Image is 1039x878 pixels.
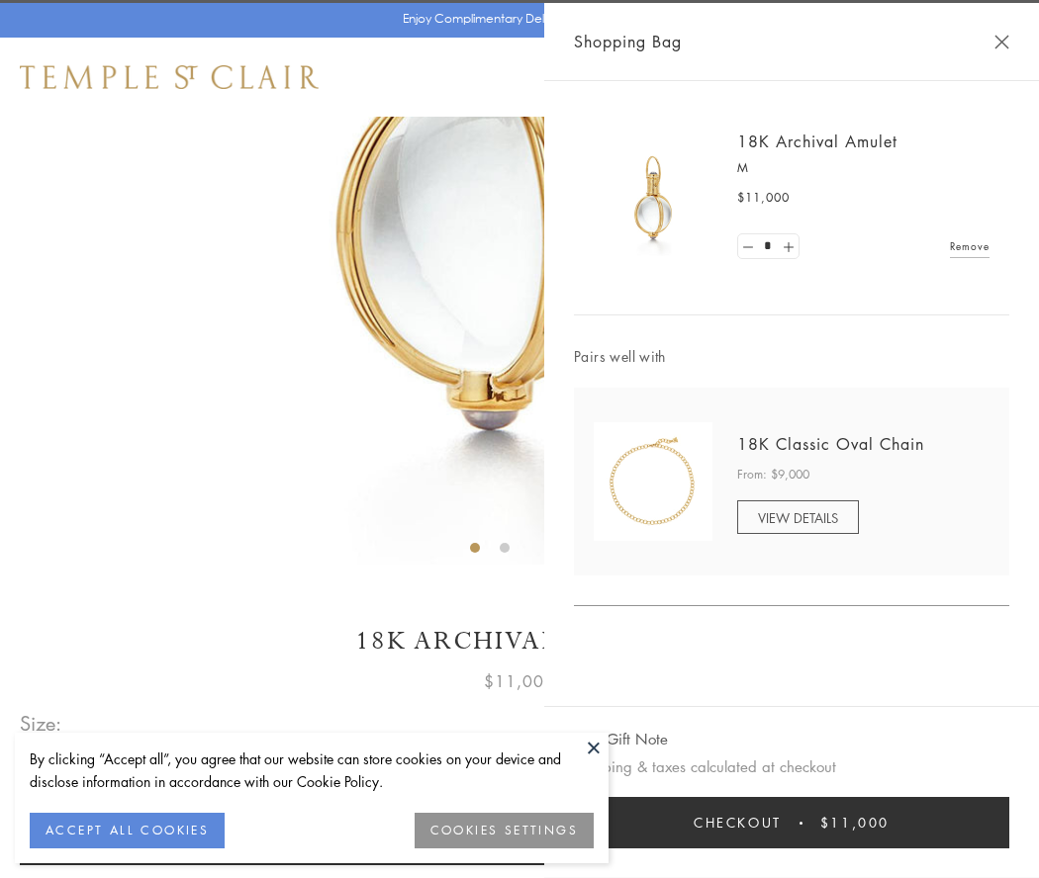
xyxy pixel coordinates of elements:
[820,812,890,834] span: $11,000
[737,500,859,534] a: VIEW DETAILS
[30,747,594,793] div: By clicking “Accept all”, you agree that our website can store cookies on your device and disclos...
[30,813,225,848] button: ACCEPT ALL COOKIES
[994,35,1009,49] button: Close Shopping Bag
[737,158,990,178] p: M
[20,65,319,89] img: Temple St. Clair
[20,707,63,740] span: Size:
[758,508,838,527] span: VIEW DETAILS
[737,465,809,484] span: From: $9,000
[737,131,897,152] a: 18K Archival Amulet
[574,29,682,54] span: Shopping Bag
[950,235,990,257] a: Remove
[403,9,627,29] p: Enjoy Complimentary Delivery & Returns
[574,727,668,751] button: Add Gift Note
[415,813,594,848] button: COOKIES SETTINGS
[738,234,758,259] a: Set quantity to 0
[484,668,555,694] span: $11,000
[574,754,1009,779] p: Shipping & taxes calculated at checkout
[20,624,1019,658] h1: 18K Archival Amulet
[574,345,1009,368] span: Pairs well with
[594,422,712,541] img: N88865-OV18
[778,234,798,259] a: Set quantity to 2
[737,188,790,208] span: $11,000
[594,138,712,257] img: 18K Archival Amulet
[694,812,782,834] span: Checkout
[737,433,924,455] a: 18K Classic Oval Chain
[574,797,1009,848] button: Checkout $11,000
